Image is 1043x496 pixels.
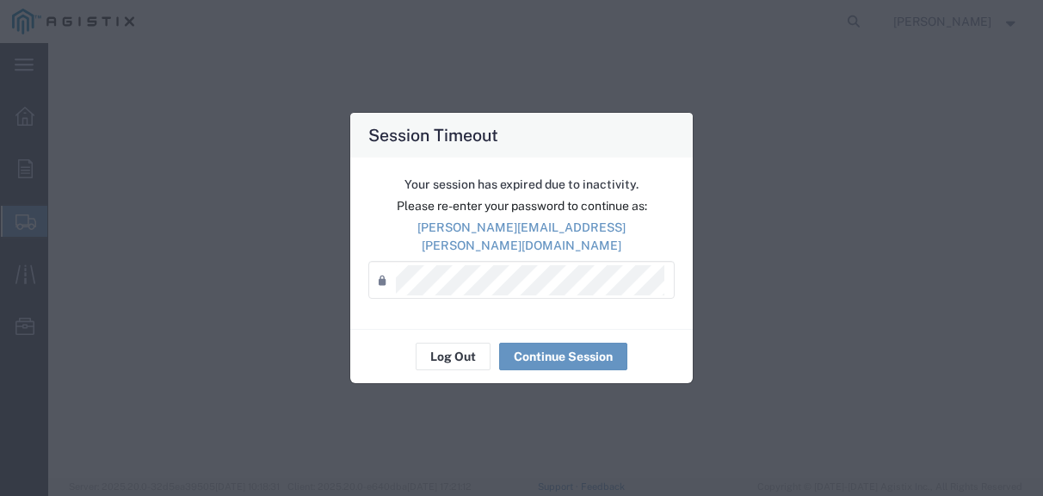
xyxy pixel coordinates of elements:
p: [PERSON_NAME][EMAIL_ADDRESS][PERSON_NAME][DOMAIN_NAME] [368,219,675,255]
button: Continue Session [499,343,627,370]
h4: Session Timeout [368,122,498,147]
p: Please re-enter your password to continue as: [368,197,675,215]
p: Your session has expired due to inactivity. [368,176,675,194]
button: Log Out [416,343,491,370]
